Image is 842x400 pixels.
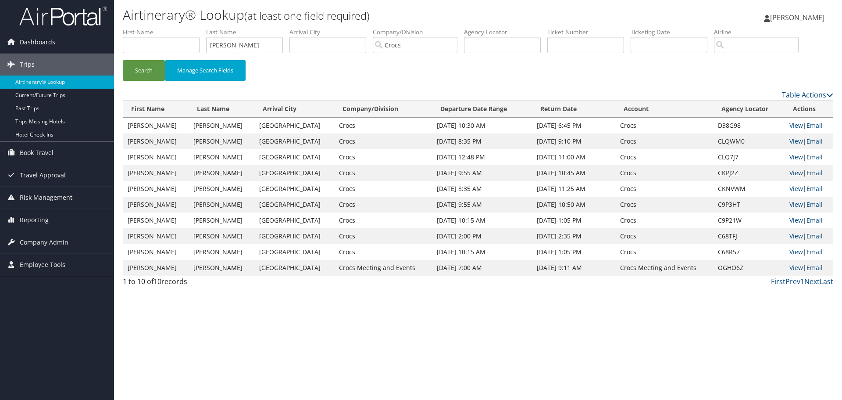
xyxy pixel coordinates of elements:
a: Email [806,184,823,193]
td: [DATE] 9:11 AM [532,260,616,276]
td: C9P3HT [714,197,785,213]
h1: Airtinerary® Lookup [123,6,596,24]
label: Ticketing Date [631,28,714,36]
td: [PERSON_NAME] [189,260,255,276]
label: Agency Locator [464,28,547,36]
td: Crocs [616,149,714,165]
td: D38G98 [714,118,785,133]
td: [PERSON_NAME] [123,213,189,228]
td: | [785,197,833,213]
small: (at least one field required) [244,8,370,23]
a: View [789,263,803,272]
td: [DATE] 6:45 PM [532,118,616,133]
th: Agency Locator: activate to sort column ascending [714,101,785,118]
span: Trips [20,54,35,76]
td: [GEOGRAPHIC_DATA] [255,260,335,276]
td: CLQ7J7 [714,149,785,165]
td: [GEOGRAPHIC_DATA] [255,181,335,197]
th: First Name: activate to sort column ascending [123,101,189,118]
td: [PERSON_NAME] [123,149,189,165]
td: [PERSON_NAME] [189,213,255,228]
td: [DATE] 2:35 PM [532,228,616,244]
td: [PERSON_NAME] [123,118,189,133]
a: [PERSON_NAME] [764,4,833,31]
span: Employee Tools [20,254,65,276]
button: Manage Search Fields [165,60,246,81]
a: Prev [785,277,800,286]
span: Travel Approval [20,164,66,186]
td: [PERSON_NAME] [189,228,255,244]
button: Search [123,60,165,81]
td: [PERSON_NAME] [123,197,189,213]
td: | [785,165,833,181]
td: C68R57 [714,244,785,260]
a: Next [804,277,820,286]
td: [DATE] 9:10 PM [532,133,616,149]
td: [DATE] 10:45 AM [532,165,616,181]
a: View [789,232,803,240]
a: Email [806,153,823,161]
td: [PERSON_NAME] [189,197,255,213]
td: [GEOGRAPHIC_DATA] [255,228,335,244]
td: [DATE] 1:05 PM [532,244,616,260]
td: [GEOGRAPHIC_DATA] [255,165,335,181]
td: [PERSON_NAME] [189,165,255,181]
td: Crocs [335,228,432,244]
td: [GEOGRAPHIC_DATA] [255,133,335,149]
td: C68TFJ [714,228,785,244]
label: Ticket Number [547,28,631,36]
a: View [789,248,803,256]
td: [GEOGRAPHIC_DATA] [255,244,335,260]
th: Last Name: activate to sort column ascending [189,101,255,118]
td: [PERSON_NAME] [123,228,189,244]
span: Reporting [20,209,49,231]
td: Crocs [335,244,432,260]
td: Crocs [335,213,432,228]
td: [GEOGRAPHIC_DATA] [255,197,335,213]
td: [PERSON_NAME] [189,181,255,197]
td: | [785,181,833,197]
td: | [785,244,833,260]
td: OGHO6Z [714,260,785,276]
td: [DATE] 11:00 AM [532,149,616,165]
td: [PERSON_NAME] [189,133,255,149]
td: Crocs [335,149,432,165]
td: [PERSON_NAME] [123,165,189,181]
a: 1 [800,277,804,286]
span: 10 [153,277,161,286]
a: View [789,184,803,193]
td: [DATE] 11:25 AM [532,181,616,197]
td: [DATE] 1:05 PM [532,213,616,228]
td: | [785,228,833,244]
a: Email [806,121,823,130]
td: Crocs [616,118,714,133]
td: C9P21W [714,213,785,228]
td: CKNVWM [714,181,785,197]
th: Actions [785,101,833,118]
span: Book Travel [20,142,54,164]
label: Last Name [206,28,289,36]
td: CKPJ2Z [714,165,785,181]
a: View [789,137,803,145]
td: | [785,118,833,133]
td: Crocs Meeting and Events [335,260,432,276]
td: Crocs [335,133,432,149]
span: Dashboards [20,31,55,53]
td: [DATE] 2:00 PM [432,228,533,244]
label: Airline [714,28,805,36]
div: 1 to 10 of records [123,276,291,291]
a: Email [806,200,823,209]
td: [GEOGRAPHIC_DATA] [255,213,335,228]
td: [DATE] 12:48 PM [432,149,533,165]
span: [PERSON_NAME] [770,13,824,22]
td: [PERSON_NAME] [123,260,189,276]
label: Company/Division [373,28,464,36]
td: [PERSON_NAME] [123,244,189,260]
td: Crocs [616,197,714,213]
td: Crocs [616,181,714,197]
td: Crocs [335,165,432,181]
td: | [785,213,833,228]
td: CLQWM0 [714,133,785,149]
td: Crocs [335,197,432,213]
a: Last [820,277,833,286]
